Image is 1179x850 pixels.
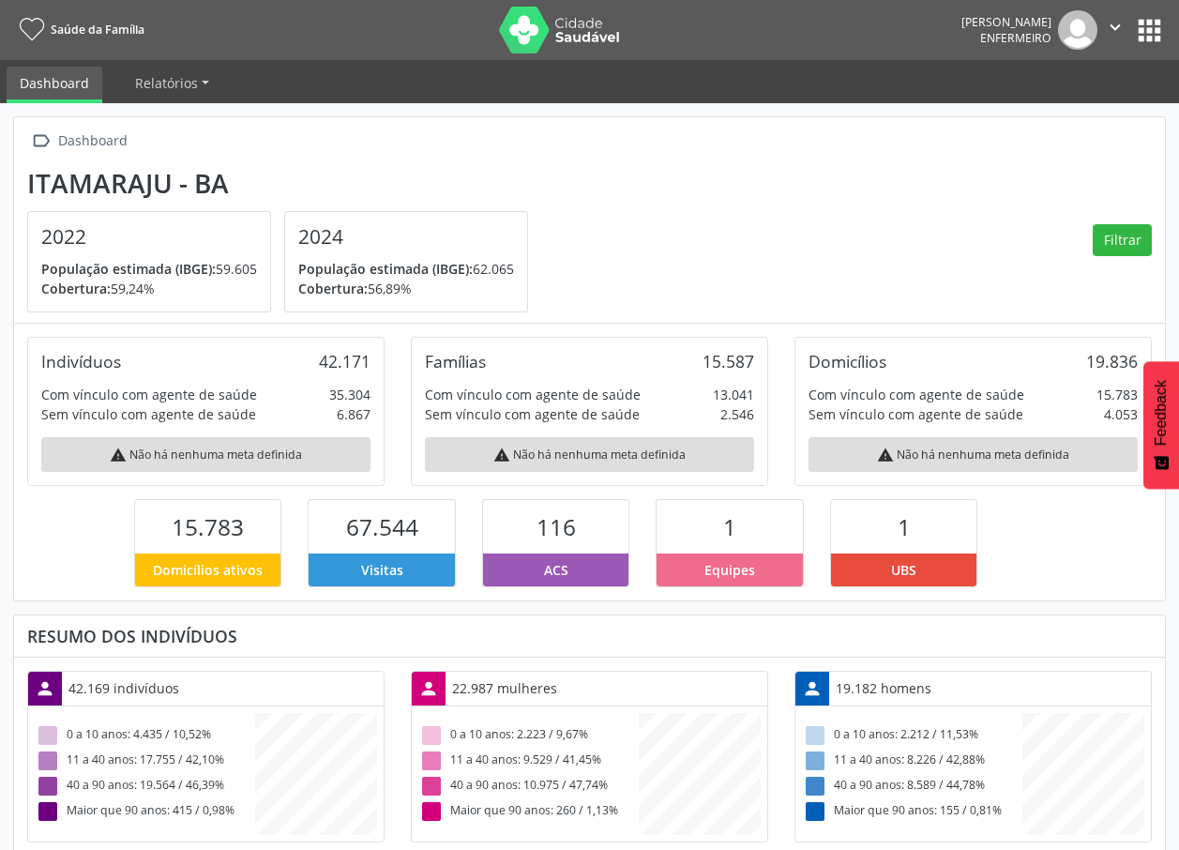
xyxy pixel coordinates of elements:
[298,260,473,278] span: População estimada (IBGE):
[802,723,1022,749] div: 0 a 10 anos: 2.212 / 11,53%
[1058,10,1097,50] img: img
[298,279,514,298] p: 56,89%
[1096,385,1138,404] div: 15.783
[319,351,370,372] div: 42.171
[713,385,754,404] div: 13.041
[1105,17,1126,38] i: 
[425,351,486,372] div: Famílias
[425,385,641,404] div: Com vínculo com agente de saúde
[41,385,257,404] div: Com vínculo com agente de saúde
[891,560,916,580] span: UBS
[54,128,130,155] div: Dashboard
[35,774,255,799] div: 40 a 90 anos: 19.564 / 46,39%
[1097,10,1133,50] button: 
[41,351,121,372] div: Indivíduos
[27,168,541,199] div: Itamaraju - BA
[802,749,1022,774] div: 11 a 40 anos: 8.226 / 42,88%
[961,14,1051,30] div: [PERSON_NAME]
[493,447,510,463] i: warning
[723,511,736,542] span: 1
[7,67,102,103] a: Dashboard
[720,404,754,424] div: 2.546
[1104,404,1138,424] div: 4.053
[418,678,439,699] i: person
[41,280,111,297] span: Cobertura:
[122,67,222,99] a: Relatórios
[41,225,257,249] h4: 2022
[877,447,894,463] i: warning
[425,404,640,424] div: Sem vínculo com agente de saúde
[41,437,370,472] div: Não há nenhuma meta definida
[446,672,564,705] div: 22.987 mulheres
[298,259,514,279] p: 62.065
[418,774,639,799] div: 40 a 90 anos: 10.975 / 47,74%
[153,560,263,580] span: Domicílios ativos
[809,437,1138,472] div: Não há nenhuma meta definida
[809,385,1024,404] div: Com vínculo com agente de saúde
[27,626,1152,646] div: Resumo dos indivíduos
[337,404,370,424] div: 6.867
[544,560,568,580] span: ACS
[1143,361,1179,489] button: Feedback - Mostrar pesquisa
[346,511,418,542] span: 67.544
[298,280,368,297] span: Cobertura:
[35,678,55,699] i: person
[35,749,255,774] div: 11 a 40 anos: 17.755 / 42,10%
[62,672,186,705] div: 42.169 indivíduos
[898,511,911,542] span: 1
[1093,224,1152,256] button: Filtrar
[802,678,823,699] i: person
[418,799,639,825] div: Maior que 90 anos: 260 / 1,13%
[41,279,257,298] p: 59,24%
[1153,380,1170,446] span: Feedback
[1133,14,1166,47] button: apps
[35,799,255,825] div: Maior que 90 anos: 415 / 0,98%
[802,799,1022,825] div: Maior que 90 anos: 155 / 0,81%
[13,14,144,45] a: Saúde da Família
[361,560,403,580] span: Visitas
[418,749,639,774] div: 11 a 40 anos: 9.529 / 41,45%
[51,22,144,38] span: Saúde da Família
[704,560,755,580] span: Equipes
[298,225,514,249] h4: 2024
[809,351,886,372] div: Domicílios
[135,74,198,92] span: Relatórios
[537,511,576,542] span: 116
[418,723,639,749] div: 0 a 10 anos: 2.223 / 9,67%
[802,774,1022,799] div: 40 a 90 anos: 8.589 / 44,78%
[172,511,244,542] span: 15.783
[809,404,1023,424] div: Sem vínculo com agente de saúde
[703,351,754,372] div: 15.587
[27,128,130,155] a:  Dashboard
[829,672,938,705] div: 19.182 homens
[329,385,370,404] div: 35.304
[41,260,216,278] span: População estimada (IBGE):
[41,259,257,279] p: 59.605
[27,128,54,155] i: 
[110,447,127,463] i: warning
[425,437,754,472] div: Não há nenhuma meta definida
[1086,351,1138,372] div: 19.836
[980,30,1051,46] span: Enfermeiro
[41,404,256,424] div: Sem vínculo com agente de saúde
[35,723,255,749] div: 0 a 10 anos: 4.435 / 10,52%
